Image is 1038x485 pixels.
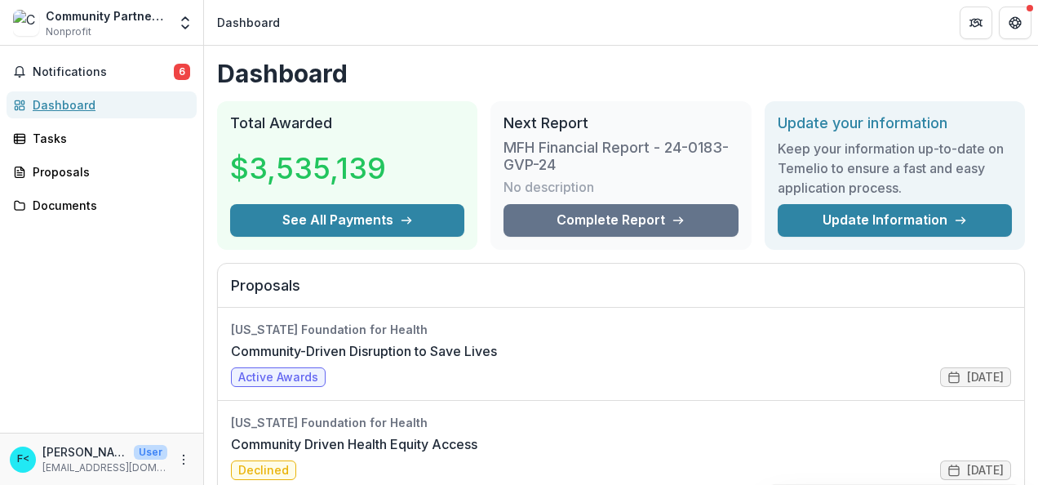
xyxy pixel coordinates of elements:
a: Proposals [7,158,197,185]
nav: breadcrumb [211,11,286,34]
div: Dashboard [217,14,280,31]
h2: Proposals [231,277,1011,308]
h2: Update your information [778,114,1012,132]
button: Open entity switcher [174,7,197,39]
p: User [134,445,167,460]
button: Get Help [999,7,1031,39]
h3: $3,535,139 [230,146,386,190]
div: Dashboard [33,96,184,113]
p: No description [503,177,594,197]
button: More [174,450,193,469]
a: Update Information [778,204,1012,237]
p: [PERSON_NAME] <[EMAIL_ADDRESS][DOMAIN_NAME]> [42,443,127,461]
div: Tasks [33,130,184,147]
div: Documents [33,197,184,214]
span: Notifications [33,65,174,79]
h2: Next Report [503,114,738,132]
a: Documents [7,192,197,219]
h3: MFH Financial Report - 24-0183-GVP-24 [503,139,738,174]
button: See All Payments [230,204,464,237]
a: Tasks [7,125,197,152]
h3: Keep your information up-to-date on Temelio to ensure a fast and easy application process. [778,139,1012,198]
div: Proposals [33,163,184,180]
div: Francine Pratt <fpratt@cpozarks.org> [17,454,29,465]
h1: Dashboard [217,59,1025,88]
a: Community Driven Health Equity Access [231,434,477,454]
img: Community Partnership Of The Ozarks, Inc. [13,10,39,36]
a: Community-Driven Disruption to Save Lives [231,341,497,361]
span: Nonprofit [46,24,91,39]
a: Dashboard [7,91,197,118]
span: 6 [174,64,190,80]
div: Community Partnership Of The Ozarks, Inc. [46,7,167,24]
button: Notifications6 [7,59,197,85]
a: Complete Report [503,204,738,237]
p: [EMAIL_ADDRESS][DOMAIN_NAME] [42,461,167,475]
button: Partners [960,7,992,39]
h2: Total Awarded [230,114,464,132]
